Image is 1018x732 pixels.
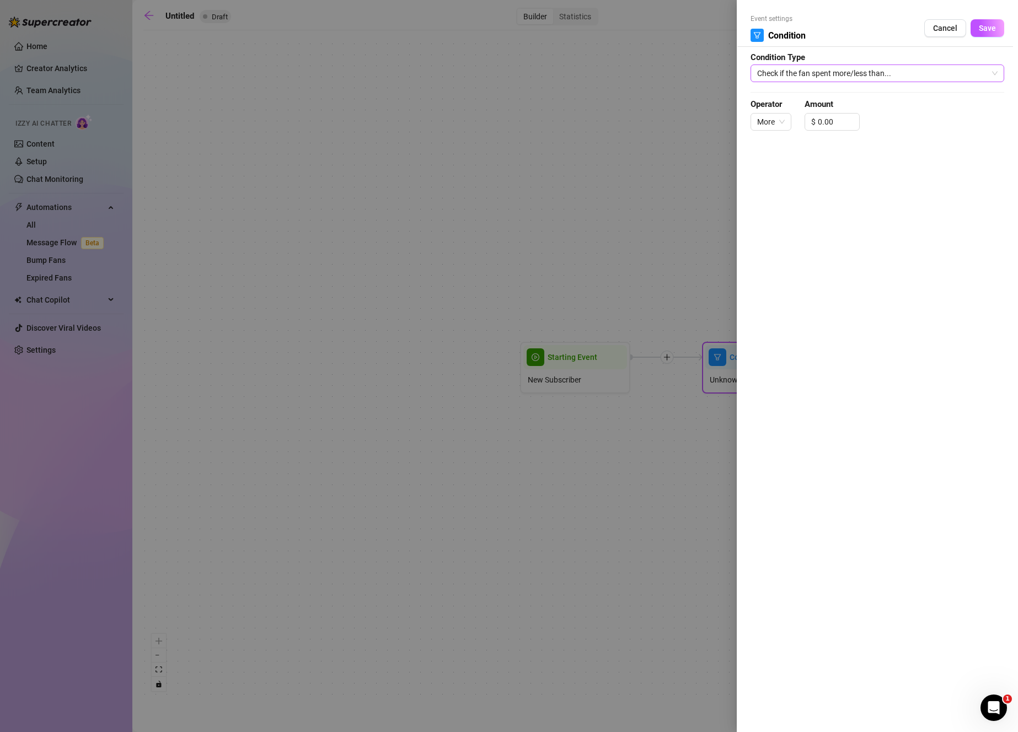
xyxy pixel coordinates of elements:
[751,14,806,24] span: Event settings
[971,19,1004,37] button: Save
[1003,695,1012,703] span: 1
[768,29,806,42] span: Condition
[751,99,782,109] strong: Operator
[981,695,1007,721] iframe: Intercom live chat
[751,52,805,62] strong: Condition Type
[933,24,957,33] span: Cancel
[924,19,966,37] button: Cancel
[753,31,761,39] span: filter
[757,114,785,130] span: More
[757,65,998,82] span: Check if the fan spent more/less than...
[979,24,996,33] span: Save
[805,99,833,109] strong: Amount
